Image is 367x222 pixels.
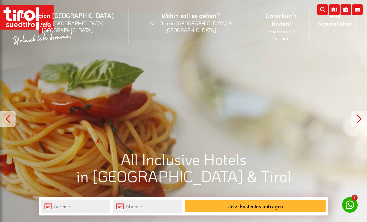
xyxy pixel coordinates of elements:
[253,5,309,48] a: Unterkunft finden!Suchen und buchen
[113,200,182,213] input: Abreise
[128,5,253,40] a: Wohin soll es gehen?Alle Orte in [GEOGRAPHIC_DATA] & [GEOGRAPHIC_DATA]
[352,4,363,15] i: Kontakt
[41,200,110,213] input: Anreise
[261,28,302,41] small: Suchen und buchen
[6,5,128,40] a: Die Region [GEOGRAPHIC_DATA]Nordtirol - [GEOGRAPHIC_DATA] - [GEOGRAPHIC_DATA]
[342,197,358,213] a: 1
[14,20,121,33] small: Nordtirol - [GEOGRAPHIC_DATA] - [GEOGRAPHIC_DATA]
[136,20,246,33] small: Alle Orte in [GEOGRAPHIC_DATA] & [GEOGRAPHIC_DATA]
[309,5,361,35] a: Alle Spezialisten
[185,200,326,212] button: Jetzt kostenlos anfragen
[351,195,358,201] span: 1
[341,4,351,15] i: Fotogalerie
[39,150,328,185] h1: All Inclusive Hotels in [GEOGRAPHIC_DATA] & Tirol
[329,4,340,15] i: Karte öffnen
